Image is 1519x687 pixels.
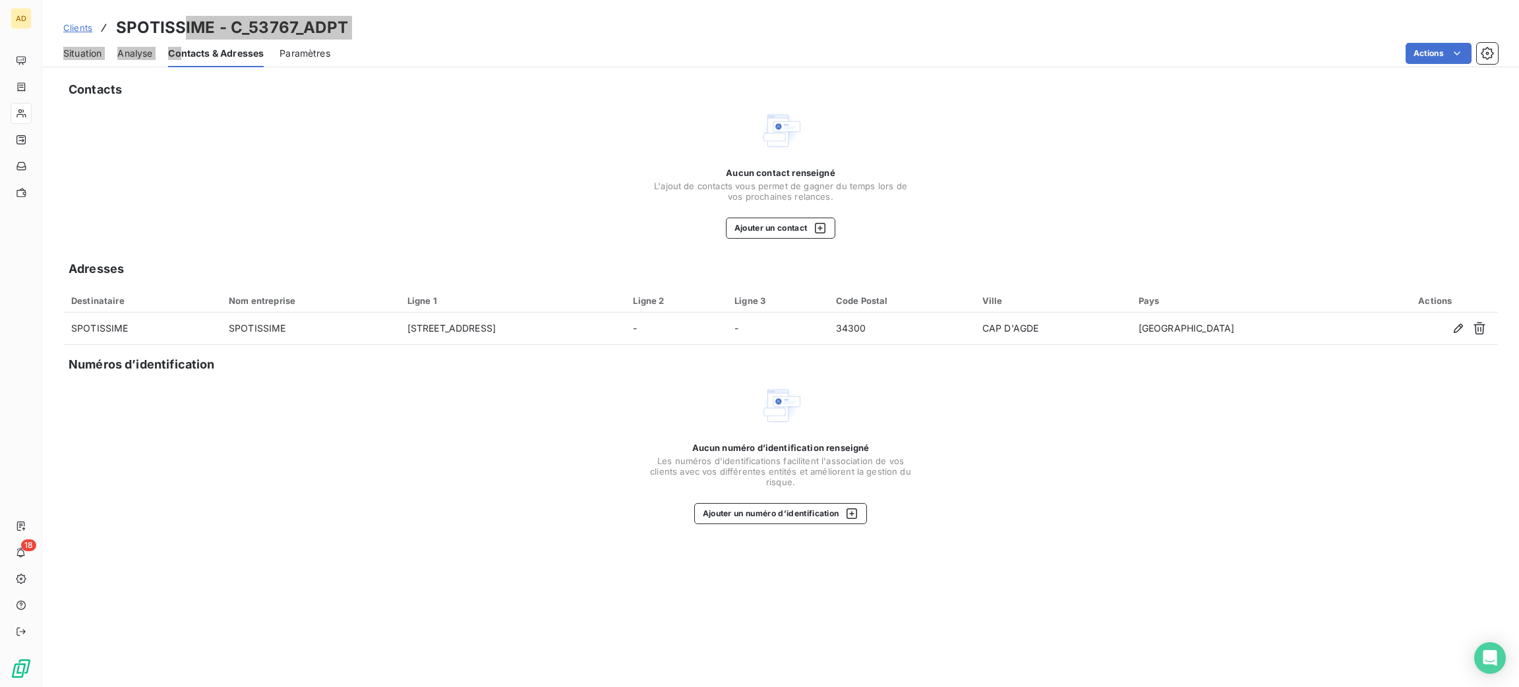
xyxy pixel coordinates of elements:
[726,167,835,178] span: Aucun contact renseigné
[11,8,32,29] div: AD
[63,21,92,34] a: Clients
[633,295,719,306] div: Ligne 2
[625,313,727,344] td: -
[1139,295,1365,306] div: Pays
[982,295,1123,306] div: Ville
[69,355,215,374] h5: Numéros d’identification
[828,313,974,344] td: 34300
[63,22,92,33] span: Clients
[11,658,32,679] img: Logo LeanPay
[1406,43,1472,64] button: Actions
[1381,295,1490,306] div: Actions
[734,295,820,306] div: Ligne 3
[168,47,264,60] span: Contacts & Adresses
[649,181,912,202] span: L'ajout de contacts vous permet de gagner du temps lors de vos prochaines relances.
[727,313,828,344] td: -
[1131,313,1373,344] td: [GEOGRAPHIC_DATA]
[1474,642,1506,674] div: Open Intercom Messenger
[116,16,348,40] h3: SPOTISSIME - C_53767_ADPT
[63,313,221,344] td: SPOTISSIME
[63,47,102,60] span: Situation
[726,218,836,239] button: Ajouter un contact
[407,295,618,306] div: Ligne 1
[759,109,802,152] img: Empty state
[117,47,152,60] span: Analyse
[836,295,967,306] div: Code Postal
[21,539,36,551] span: 18
[694,503,868,524] button: Ajouter un numéro d’identification
[229,295,392,306] div: Nom entreprise
[221,313,400,344] td: SPOTISSIME
[400,313,626,344] td: [STREET_ADDRESS]
[69,260,124,278] h5: Adresses
[692,442,870,453] span: Aucun numéro d’identification renseigné
[69,80,122,99] h5: Contacts
[71,295,213,306] div: Destinataire
[280,47,330,60] span: Paramètres
[649,456,912,487] span: Les numéros d'identifications facilitent l'association de vos clients avec vos différentes entité...
[759,384,802,427] img: Empty state
[974,313,1131,344] td: CAP D'AGDE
